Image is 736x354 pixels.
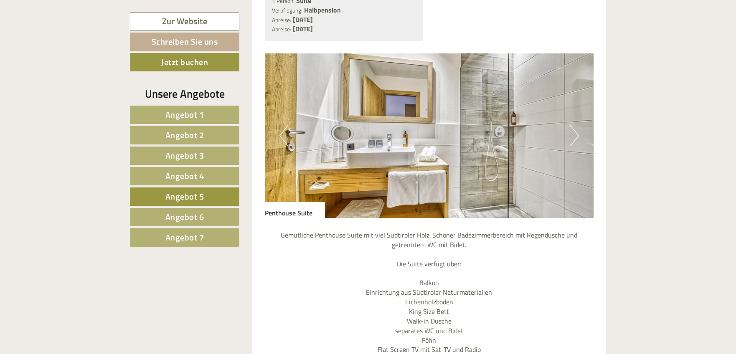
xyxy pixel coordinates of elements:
img: image [265,53,594,218]
div: Penthouse Suite [265,202,325,218]
span: Angebot 2 [165,129,204,142]
a: Zur Website [130,13,239,30]
span: Angebot 4 [165,169,204,182]
small: Abreise: [272,25,291,33]
b: Halbpension [304,5,341,15]
a: Jetzt buchen [130,53,239,71]
small: Verpflegung: [272,6,302,15]
span: Angebot 1 [165,108,204,121]
button: Previous [279,125,288,146]
b: [DATE] [293,15,313,25]
div: Unsere Angebote [130,86,239,101]
span: Angebot 6 [165,210,204,223]
span: Angebot 5 [165,190,204,203]
button: Next [570,125,579,146]
span: Angebot 3 [165,149,204,162]
a: Schreiben Sie uns [130,33,239,51]
span: Angebot 7 [165,231,204,244]
b: [DATE] [293,24,313,34]
small: Anreise: [272,16,291,24]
